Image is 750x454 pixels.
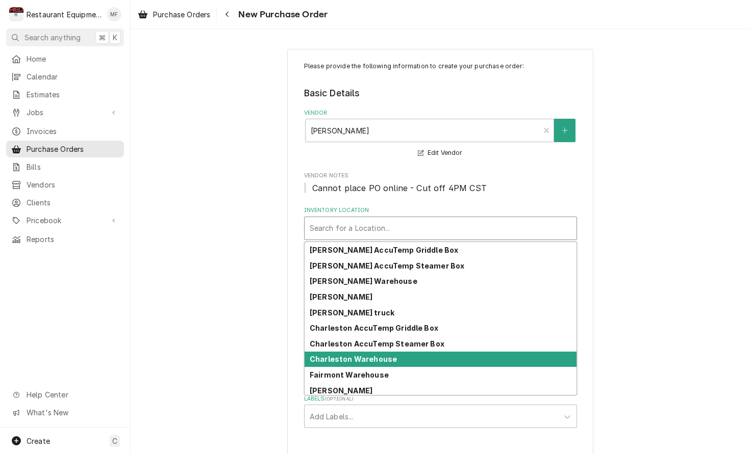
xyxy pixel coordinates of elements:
[304,87,577,100] legend: Basic Details
[554,119,576,142] button: Create New Vendor
[153,9,210,20] span: Purchase Orders
[324,396,353,402] span: ( optional )
[9,7,23,21] div: Restaurant Equipment Diagnostics's Avatar
[27,89,119,100] span: Estimates
[107,7,121,21] div: Madyson Fisher's Avatar
[219,6,235,22] button: Navigate back
[98,32,106,43] span: ⌘
[312,183,487,193] span: Cannot place PO online - Cut off 4PM CST
[310,261,464,270] strong: [PERSON_NAME] AccuTemp Steamer Box
[304,62,577,71] p: Please provide the following information to create your purchase order:
[235,8,328,21] span: New Purchase Order
[6,141,124,157] a: Purchase Orders
[310,277,417,285] strong: [PERSON_NAME] Warehouse
[304,172,577,194] div: Vendor Notes
[112,436,117,446] span: C
[310,308,394,317] strong: [PERSON_NAME] truck
[6,212,124,229] a: Go to Pricebook
[113,32,117,43] span: K
[134,6,214,23] a: Purchase Orders
[416,147,464,159] button: Edit Vendor
[27,107,104,118] span: Jobs
[9,7,23,21] div: R
[6,86,124,103] a: Estimates
[24,32,81,43] span: Search anything
[310,292,372,301] strong: [PERSON_NAME]
[6,29,124,46] button: Search anything⌘K
[304,206,577,215] label: Inventory Location
[304,172,577,180] span: Vendor Notes
[27,71,119,82] span: Calendar
[6,194,124,211] a: Clients
[304,109,577,117] label: Vendor
[304,206,577,239] div: Inventory Location
[310,355,397,363] strong: Charleston Warehouse
[27,407,118,418] span: What's New
[27,389,118,400] span: Help Center
[6,68,124,85] a: Calendar
[27,54,119,64] span: Home
[107,7,121,21] div: MF
[6,176,124,193] a: Vendors
[6,123,124,140] a: Invoices
[27,126,119,137] span: Invoices
[304,62,577,428] div: Purchase Order Create/Update Form
[6,50,124,67] a: Home
[304,182,577,194] span: Vendor Notes
[310,386,372,395] strong: [PERSON_NAME]
[6,231,124,248] a: Reports
[310,246,458,254] strong: [PERSON_NAME] AccuTemp Griddle Box
[304,395,577,403] label: Labels
[6,386,124,403] a: Go to Help Center
[310,324,438,332] strong: Charleston AccuTemp Griddle Box
[6,404,124,421] a: Go to What's New
[27,437,50,445] span: Create
[6,104,124,121] a: Go to Jobs
[304,395,577,428] div: Labels
[27,234,119,245] span: Reports
[562,127,568,134] svg: Create New Vendor
[27,144,119,154] span: Purchase Orders
[310,339,444,348] strong: Charleston AccuTemp Steamer Box
[27,197,119,208] span: Clients
[27,9,102,20] div: Restaurant Equipment Diagnostics
[27,215,104,226] span: Pricebook
[310,370,389,379] strong: Fairmont Warehouse
[27,162,119,172] span: Bills
[6,158,124,175] a: Bills
[304,109,577,159] div: Vendor
[27,179,119,190] span: Vendors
